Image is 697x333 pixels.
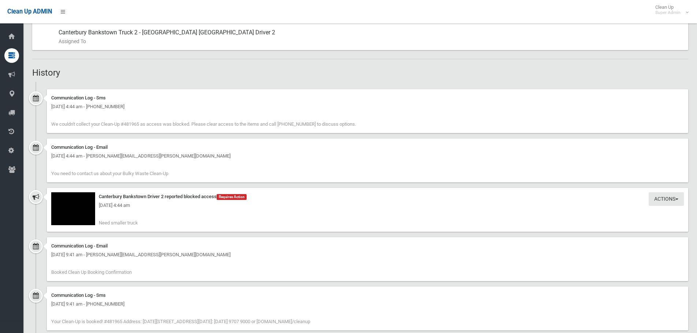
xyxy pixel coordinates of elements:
small: Assigned To [59,37,682,46]
span: Need smaller truck [99,220,138,226]
div: [DATE] 9:41 am - [PERSON_NAME][EMAIL_ADDRESS][PERSON_NAME][DOMAIN_NAME] [51,250,684,259]
img: 2025-09-2904.43.31598423869459165404.jpg [51,192,95,225]
span: We couldn't collect your Clean-Up #481965 as access was blocked. Please clear access to the items... [51,121,356,127]
div: Communication Log - Email [51,242,684,250]
div: Communication Log - Email [51,143,684,152]
div: [DATE] 4:44 am [51,201,684,210]
div: [DATE] 4:44 am - [PHONE_NUMBER] [51,102,684,111]
div: [DATE] 4:44 am - [PERSON_NAME][EMAIL_ADDRESS][PERSON_NAME][DOMAIN_NAME] [51,152,684,160]
div: Communication Log - Sms [51,291,684,300]
h2: History [32,68,688,77]
div: Communication Log - Sms [51,94,684,102]
div: Canterbury Bankstown Truck 2 - [GEOGRAPHIC_DATA] [GEOGRAPHIC_DATA] Driver 2 [59,24,682,50]
small: Super Admin [655,10,681,15]
div: [DATE] 9:41 am - [PHONE_NUMBER] [51,300,684,309]
div: Canterbury Bankstown Driver 2 reported blocked access [51,192,684,201]
span: Booked Clean Up Booking Confirmation [51,269,132,275]
span: You need to contact us about your Bulky Waste Clean-Up [51,171,168,176]
span: Clean Up [652,4,688,15]
span: Clean Up ADMIN [7,8,52,15]
span: Your Clean-Up is booked! #481965 Address: [DATE][STREET_ADDRESS][DATE]: [DATE] 9707 9000 or [DOMA... [51,319,310,324]
button: Actions [649,192,684,206]
span: Requires Action [217,194,247,200]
